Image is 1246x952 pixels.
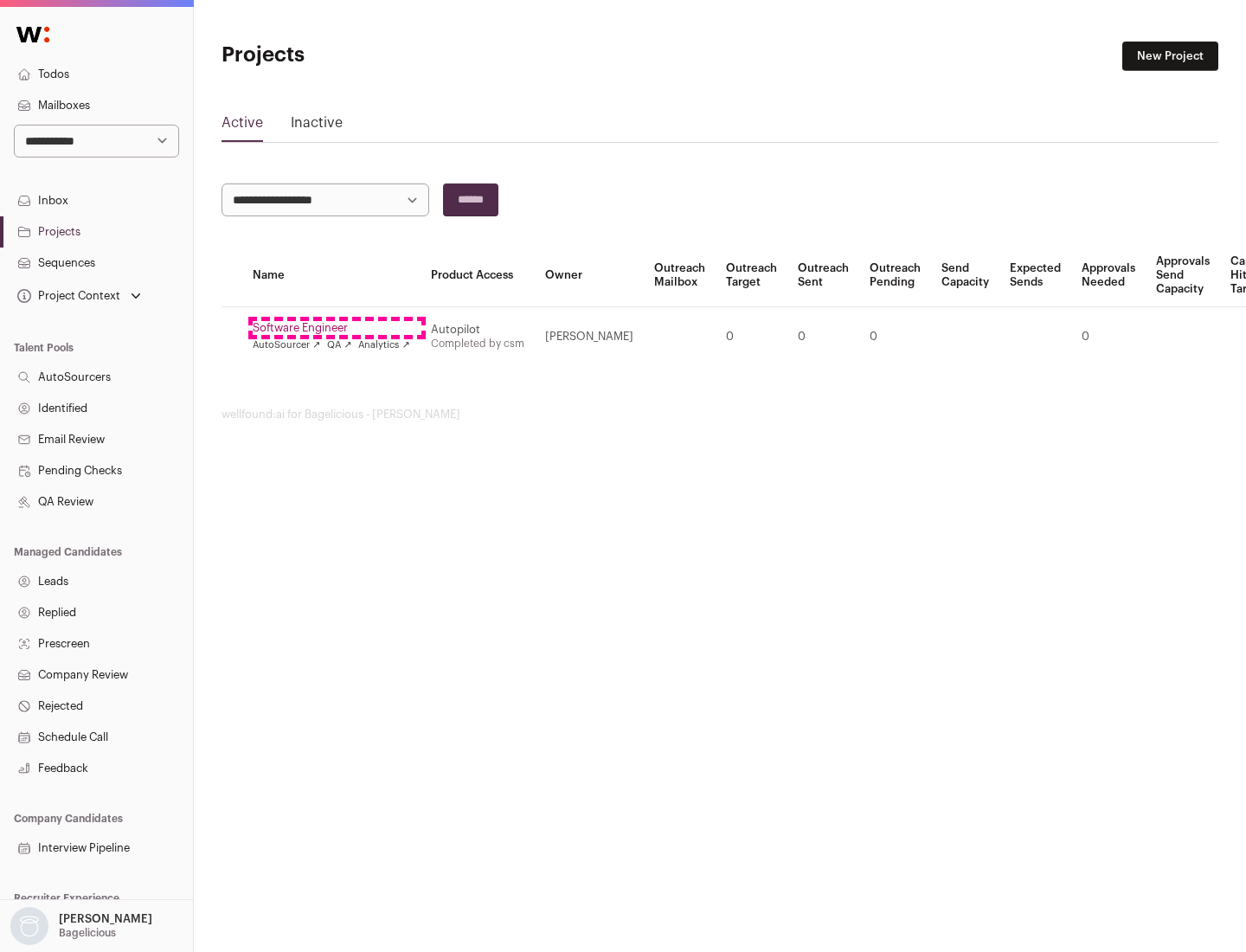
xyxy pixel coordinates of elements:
[14,289,120,303] div: Project Context
[291,113,343,140] a: Inactive
[7,17,59,52] img: Wellfound
[716,244,787,307] th: Outreach Target
[222,408,1218,421] footer: wellfound:ai for Bagelicious - [PERSON_NAME]
[716,307,787,367] td: 0
[787,244,859,307] th: Outreach Sent
[1071,244,1146,307] th: Approvals Needed
[10,907,48,945] img: nopic.png
[644,244,716,307] th: Outreach Mailbox
[1122,42,1218,71] a: New Project
[431,323,524,337] div: Autopilot
[999,244,1071,307] th: Expected Sends
[59,926,116,940] p: Bagelicious
[931,244,999,307] th: Send Capacity
[358,338,409,352] a: Analytics ↗
[242,244,421,307] th: Name
[59,912,152,926] p: [PERSON_NAME]
[535,307,644,367] td: [PERSON_NAME]
[859,307,931,367] td: 0
[431,338,524,349] a: Completed by csm
[222,42,554,69] h1: Projects
[327,338,351,352] a: QA ↗
[253,338,320,352] a: AutoSourcer ↗
[859,244,931,307] th: Outreach Pending
[14,284,145,308] button: Open dropdown
[222,113,263,140] a: Active
[1071,307,1146,367] td: 0
[421,244,535,307] th: Product Access
[535,244,644,307] th: Owner
[253,321,410,335] a: Software Engineer
[7,907,156,945] button: Open dropdown
[1146,244,1220,307] th: Approvals Send Capacity
[787,307,859,367] td: 0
